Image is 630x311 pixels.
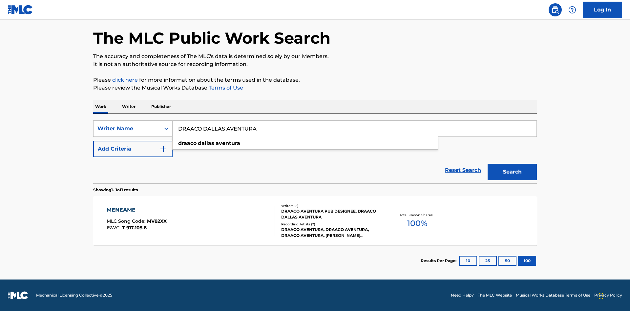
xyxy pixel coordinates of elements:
button: 100 [518,256,536,266]
p: Publisher [149,100,173,114]
p: Results Per Page: [421,258,458,264]
div: Recording Artists ( 7 ) [281,222,380,227]
button: 25 [479,256,497,266]
div: MENEAME [107,206,167,214]
h1: The MLC Public Work Search [93,28,330,48]
p: Please review the Musical Works Database [93,84,537,92]
img: logo [8,291,28,299]
a: Musical Works Database Terms of Use [516,292,590,298]
div: Writers ( 2 ) [281,203,380,208]
p: It is not an authoritative source for recording information. [93,60,537,68]
a: Terms of Use [207,85,243,91]
a: Privacy Policy [594,292,622,298]
span: MLC Song Code : [107,218,147,224]
button: 10 [459,256,477,266]
div: Writer Name [97,125,157,133]
a: Public Search [549,3,562,16]
a: Need Help? [451,292,474,298]
button: 50 [498,256,516,266]
p: Please for more information about the terms used in the database. [93,76,537,84]
form: Search Form [93,120,537,183]
a: MENEAMEMLC Song Code:MV82XXISWC:T-917.105.8Writers (2)DRAACO AVENTURA PUB DESIGNEE, DRAACO DALLAS... [93,196,537,245]
span: Mechanical Licensing Collective © 2025 [36,292,112,298]
div: DRAACO AVENTURA PUB DESIGNEE, DRAACO DALLAS AVENTURA [281,208,380,220]
p: The accuracy and completeness of The MLC's data is determined solely by our Members. [93,52,537,60]
span: ISWC : [107,225,122,231]
p: Writer [120,100,137,114]
a: click here [112,77,138,83]
a: Log In [583,2,622,18]
a: Reset Search [442,163,484,177]
button: Search [488,164,537,180]
span: MV82XX [147,218,167,224]
div: Drag [599,286,603,306]
img: help [568,6,576,14]
p: Total Known Shares: [400,213,435,218]
img: 9d2ae6d4665cec9f34b9.svg [159,145,167,153]
span: 100 % [407,218,427,229]
button: Add Criteria [93,141,173,157]
strong: draaco [178,140,197,146]
div: Help [566,3,579,16]
img: MLC Logo [8,5,33,14]
strong: aventura [216,140,240,146]
strong: dallas [198,140,214,146]
p: Showing 1 - 1 of 1 results [93,187,138,193]
img: search [551,6,559,14]
div: DRAACO AVENTURA, DRAACO AVENTURA, DRAACO AVENTURA, [PERSON_NAME] AVENTURA, DRAACO AVENTURA [281,227,380,238]
iframe: Chat Widget [597,280,630,311]
p: Work [93,100,108,114]
a: The MLC Website [478,292,512,298]
span: T-917.105.8 [122,225,147,231]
